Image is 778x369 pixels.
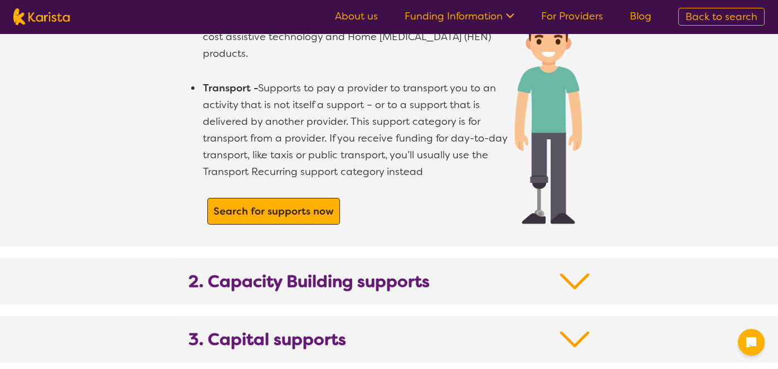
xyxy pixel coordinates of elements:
[213,205,334,218] b: Search for supports now
[630,9,651,23] a: Blog
[560,271,590,292] img: Down Arrow
[202,80,522,180] li: Supports to pay a provider to transport you to an activity that is not itself a support – or to a...
[541,9,603,23] a: For Providers
[335,9,378,23] a: About us
[188,271,430,292] b: 2. Capacity Building supports
[405,9,514,23] a: Funding Information
[560,329,590,349] img: Down Arrow
[188,329,346,349] b: 3. Capital supports
[678,8,765,26] a: Back to search
[13,8,70,25] img: Karista logo
[685,10,757,23] span: Back to search
[203,81,258,95] b: Transport -
[506,2,590,241] img: Core Supports
[211,201,337,221] a: Search for supports now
